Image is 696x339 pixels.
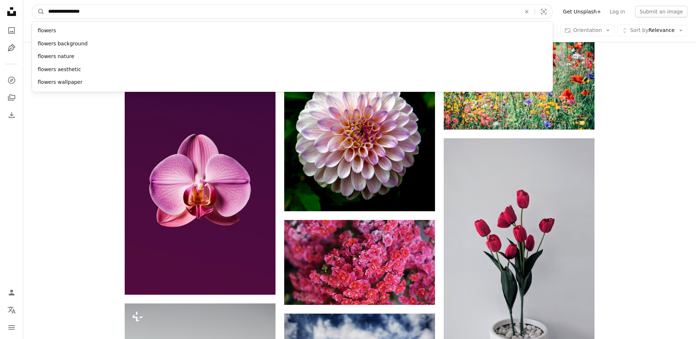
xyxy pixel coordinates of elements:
a: Download History [4,108,19,122]
a: Illustrations [4,41,19,55]
a: Log in / Sign up [4,285,19,300]
img: a pink flower with a purple background [125,68,275,295]
a: red tulips in white ceramic vase [444,252,594,258]
button: Search Unsplash [32,5,45,19]
div: flowers background [32,37,553,50]
span: Orientation [573,27,602,33]
a: selective focus photography of purple and white petaled flower [284,132,435,139]
button: Menu [4,320,19,335]
a: Get Unsplash+ [559,6,605,17]
button: Sort byRelevance [617,25,687,36]
div: flowers [32,24,553,37]
button: Language [4,303,19,317]
img: selective focus photography of purple and white petaled flower [284,60,435,211]
button: Orientation [560,25,614,36]
a: Home — Unsplash [4,4,19,20]
a: a pink flower with a purple background [125,178,275,185]
a: shallow focus photography of pink flowers [284,259,435,266]
a: Log in [605,6,629,17]
div: flowers wallpaper [32,76,553,89]
div: flowers aesthetic [32,63,553,76]
div: flowers nature [32,50,553,63]
span: Relevance [630,27,675,34]
a: Photos [4,23,19,38]
img: shallow focus photography of pink flowers [284,220,435,305]
button: Submit an image [635,6,687,17]
button: Clear [519,5,535,19]
a: Explore [4,73,19,87]
a: Collections [4,90,19,105]
form: Find visuals sitewide [32,4,553,19]
span: Sort by [630,27,648,33]
button: Visual search [535,5,552,19]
